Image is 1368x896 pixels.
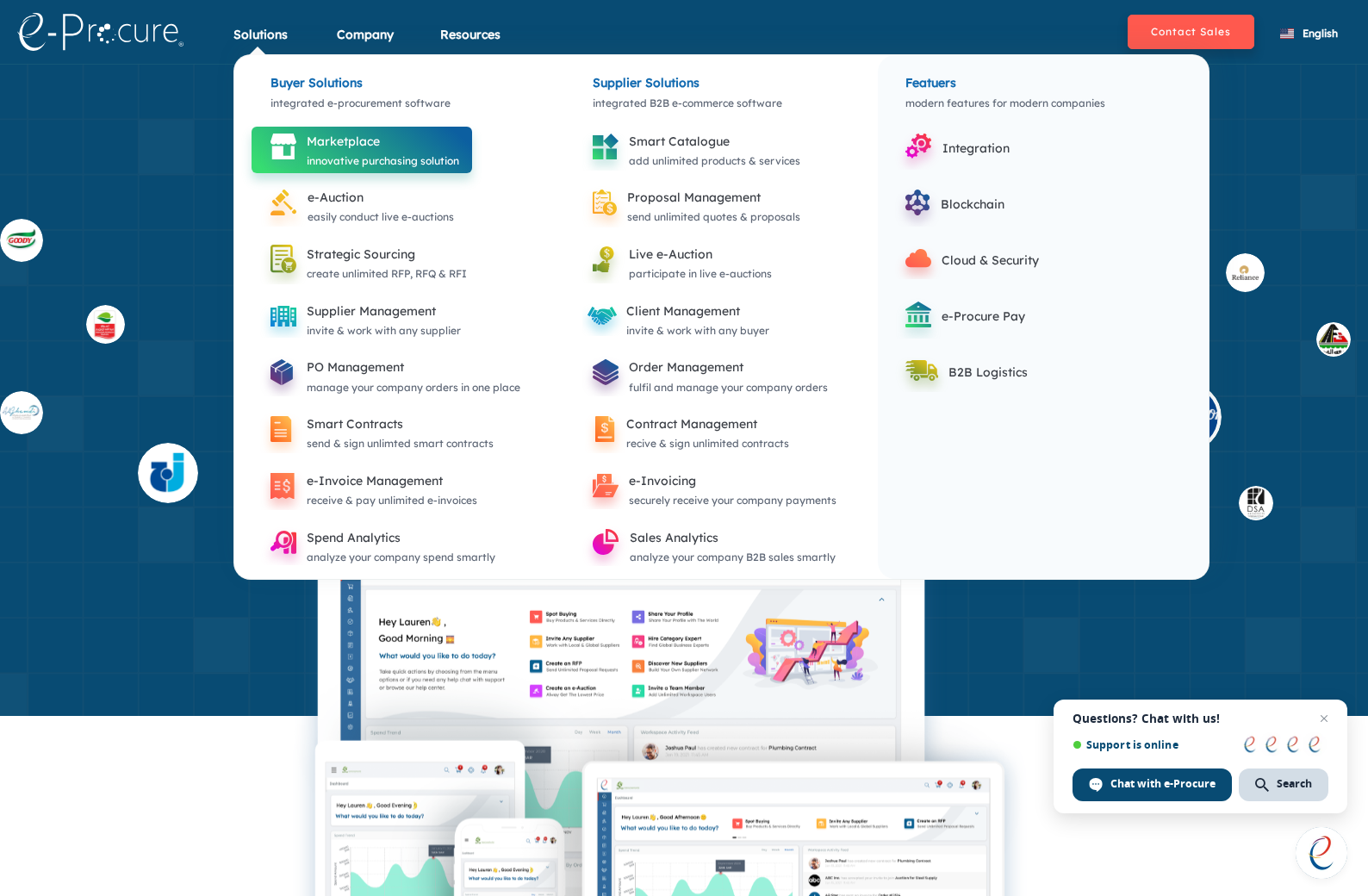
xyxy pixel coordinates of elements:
[1277,776,1312,792] span: Search
[886,140,1144,152] a: Integration
[886,252,1143,264] a: Cloud & Security
[627,187,800,208] div: Proposal Management
[252,196,467,208] a: e-Auctioneasily conduct live e-auctions
[1128,15,1254,49] button: Contact Sales
[252,536,508,549] a: Spend Analyticsanalyze your company spend smartly
[574,309,782,322] a: Client Managementinvite & work with any buyer
[574,252,785,265] a: Live e-Auctionparticipate in live e-auctions
[307,491,477,510] div: receive & pay unlimited e-invoices
[252,55,538,85] div: Buyer Solutions
[886,308,1143,320] a: e-Procure Pay
[574,422,802,435] a: Contract Managementrecive & sign unlimited contracts
[252,479,490,492] a: e-Invoice Managementreceive & pay unlimited e-invoices
[17,13,183,51] img: logo
[252,75,538,131] div: integrated e-procurement software
[629,131,800,152] div: Smart Catalogue
[630,548,836,567] div: analyze your company B2B sales smartly
[307,378,520,397] div: manage your company orders in one place
[574,536,849,549] a: Sales Analyticsanalyze your company B2B sales smartly
[252,309,474,322] a: Supplier Managementinvite & work with any supplier
[252,365,533,378] a: PO Managementmanage your company orders in one place
[627,208,800,227] div: send unlimited quotes & proposals
[307,264,467,283] div: create unlimited RFP, RFQ & RFI
[629,152,800,171] div: add unlimited products & services
[630,527,836,548] div: Sales Analytics
[629,357,828,377] div: Order Management
[942,250,1130,271] div: Cloud & Security
[308,208,454,227] div: easily conduct live e-auctions
[629,264,772,283] div: participate in live e-auctions
[629,244,772,264] div: Live e-Auction
[307,301,461,321] div: Supplier Management
[626,414,789,434] div: Contract Management
[308,187,454,208] div: e-Auction
[1073,768,1232,801] div: Chat with e-Procure
[886,196,1142,208] a: Blockchain
[307,548,495,567] div: analyze your company spend smartly
[886,364,1150,376] a: B2B Logistics
[307,434,494,453] div: send & sign unlimted smart contracts
[307,527,495,548] div: Spend Analytics
[307,244,467,264] div: Strategic Sourcing
[574,365,841,378] a: Order Managementfulfil and manage your company orders
[252,422,507,435] a: Smart Contractssend & sign unlimted smart contracts
[440,26,501,65] div: Resources
[626,434,789,453] div: recive & sign unlimited contracts
[942,306,1130,327] div: e-Procure Pay
[1226,253,1265,292] img: buyer_rel.svg
[1073,738,1232,751] span: Support is online
[307,321,461,340] div: invite & work with any supplier
[574,55,861,85] div: Supplier Solutions
[138,443,198,503] img: supplier_4.svg
[307,152,459,171] div: innovative purchasing solution
[574,75,861,131] div: integrated B2B e-commerce software
[252,55,538,131] a: Buyer Solutionsintegrated e-procurement software
[337,26,394,65] div: Company
[574,55,861,131] a: Supplier Solutionsintegrated B2B e-commerce software
[86,305,125,344] img: supplier_othaim.svg
[1316,322,1351,357] img: buyer_1.svg
[629,491,836,510] div: securely receive your company payments
[626,301,769,321] div: Client Management
[1073,712,1328,725] span: Questions? Chat with us!
[886,55,1201,85] div: Featuers
[574,140,813,152] a: Smart Catalogueadd unlimited products & services
[574,196,813,208] a: Proposal Managementsend unlimited quotes & proposals
[1296,827,1347,879] div: Open chat
[948,362,1137,383] div: B2B Logistics
[1110,776,1216,792] span: Chat with e-Procure
[252,127,472,173] a: Marketplaceinnovative purchasing solution
[1239,486,1273,520] img: buyer_dsa.svg
[574,479,849,492] a: e-Invoicingsecurely receive your company payments
[307,357,520,377] div: PO Management
[942,138,1131,159] div: Integration
[1303,27,1338,40] span: English
[252,252,480,265] a: Strategic Sourcingcreate unlimited RFP, RFQ & RFI
[629,378,828,397] div: fulfil and manage your company orders
[307,470,477,491] div: e-Invoice Management
[1239,768,1328,801] div: Search
[629,470,836,491] div: e-Invoicing
[233,26,288,65] div: Solutions
[626,321,769,340] div: invite & work with any buyer
[886,75,1201,131] div: modern features for modern companies
[1314,708,1334,729] span: Close chat
[307,131,459,152] div: Marketplace
[307,414,494,434] div: Smart Contracts
[941,194,1129,215] div: Blockchain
